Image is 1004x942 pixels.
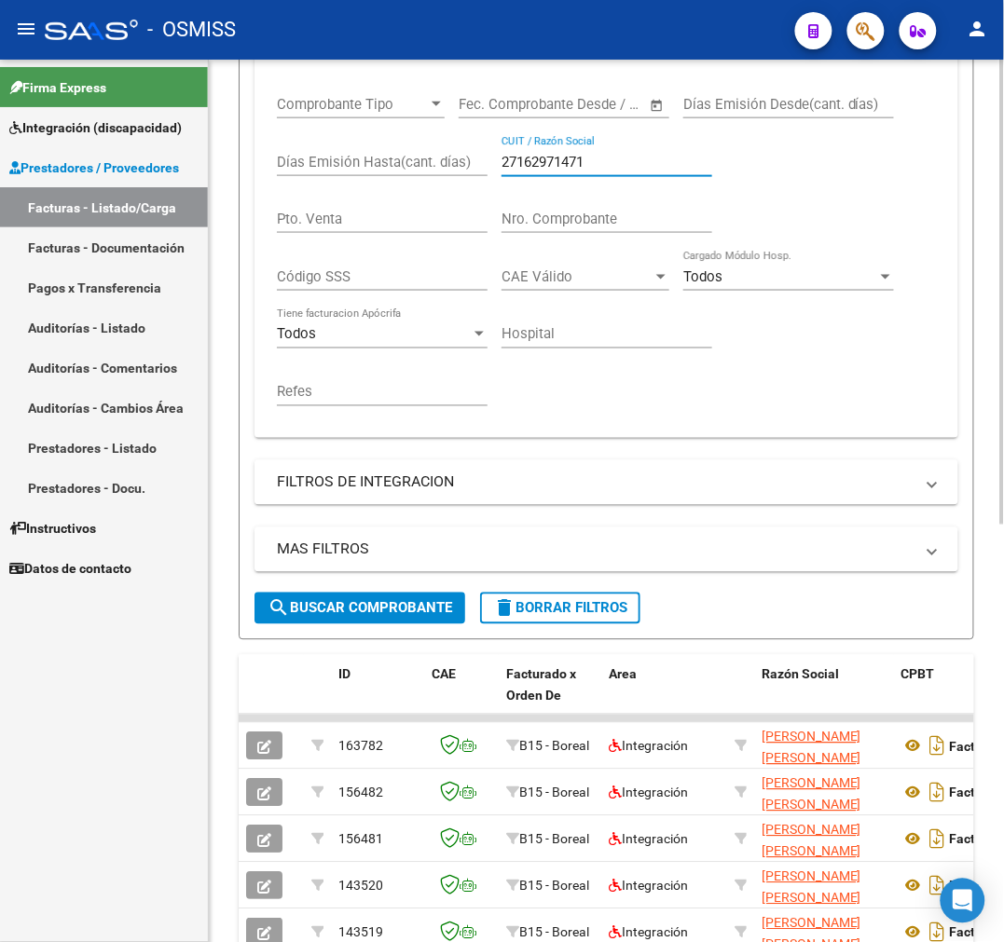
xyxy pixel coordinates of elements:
mat-icon: menu [15,18,37,40]
span: Integración [609,785,688,800]
span: Integración (discapacidad) [9,117,182,138]
span: Integración [609,879,688,894]
div: Open Intercom Messenger [941,879,985,923]
datatable-header-cell: Facturado x Orden De [499,655,601,737]
span: 143520 [338,879,383,894]
span: B15 - Boreal [519,739,589,754]
span: [PERSON_NAME] [PERSON_NAME] [762,823,861,859]
span: Todos [277,326,316,343]
button: Buscar Comprobante [254,593,465,624]
div: 27162971471 [762,867,887,906]
span: 156482 [338,785,383,800]
span: B15 - Boreal [519,925,589,940]
span: Prestadores / Proveedores [9,157,179,178]
span: B15 - Boreal [519,879,589,894]
i: Descargar documento [926,825,950,854]
div: 27162971471 [762,773,887,812]
i: Descargar documento [926,871,950,901]
mat-expansion-panel-header: FILTROS DE INTEGRACION [254,460,958,505]
span: Integración [609,925,688,940]
button: Borrar Filtros [480,593,640,624]
span: 163782 [338,739,383,754]
span: Datos de contacto [9,558,131,579]
div: 27162971471 [762,820,887,859]
span: Facturado x Orden De [506,667,576,703]
span: CPBT [901,667,935,682]
mat-icon: delete [493,597,516,620]
span: Razón Social [762,667,839,682]
span: Integración [609,832,688,847]
span: [PERSON_NAME] [PERSON_NAME] [762,869,861,906]
span: ID [338,667,351,682]
span: 156481 [338,832,383,847]
button: Open calendar [647,95,668,116]
span: [PERSON_NAME] [PERSON_NAME] [762,776,861,812]
i: Descargar documento [926,731,950,761]
span: Borrar Filtros [493,600,627,617]
datatable-header-cell: Area [601,655,727,737]
span: - OSMISS [147,9,236,50]
mat-panel-title: FILTROS DE INTEGRACION [277,472,914,493]
div: 27162971471 [762,727,887,766]
span: Instructivos [9,518,96,539]
input: Start date [459,96,519,113]
mat-icon: search [268,597,290,620]
datatable-header-cell: Razón Social [754,655,894,737]
span: CAE Válido [502,268,653,285]
datatable-header-cell: ID [331,655,424,737]
span: [PERSON_NAME] [PERSON_NAME] [762,730,861,766]
span: Buscar Comprobante [268,600,452,617]
span: B15 - Boreal [519,832,589,847]
span: 143519 [338,925,383,940]
datatable-header-cell: CAE [424,655,499,737]
mat-panel-title: MAS FILTROS [277,539,914,560]
span: Comprobante Tipo [277,96,428,113]
i: Descargar documento [926,778,950,808]
span: Integración [609,739,688,754]
span: CAE [432,667,456,682]
input: End date [536,96,626,113]
mat-icon: person [967,18,989,40]
span: Firma Express [9,77,106,98]
mat-expansion-panel-header: MAS FILTROS [254,527,958,572]
span: B15 - Boreal [519,785,589,800]
span: Todos [683,268,722,285]
span: Area [609,667,637,682]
